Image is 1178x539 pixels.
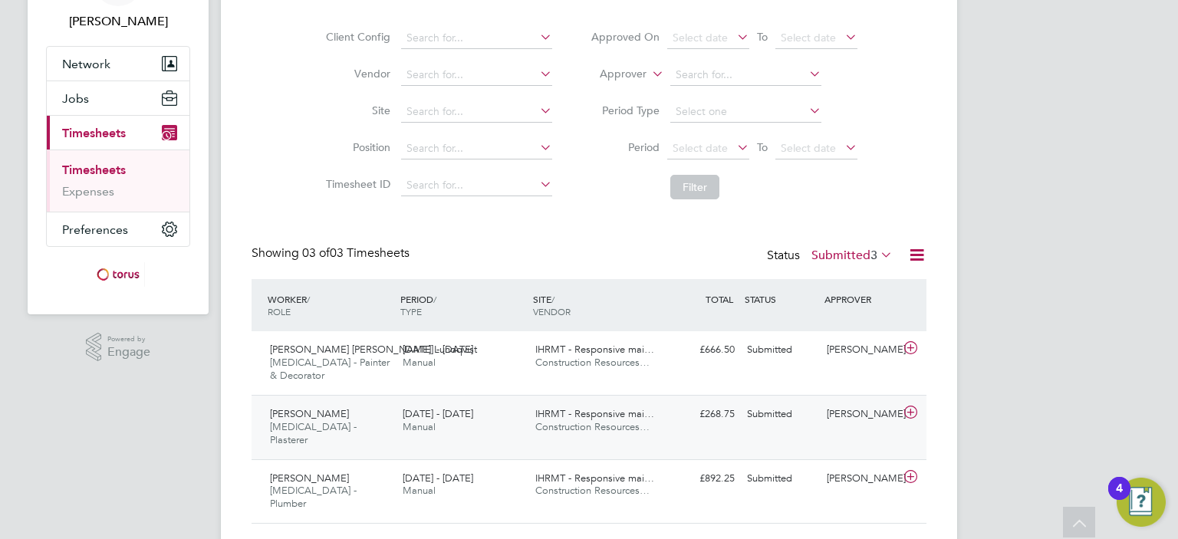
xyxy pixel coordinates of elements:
label: Period Type [591,104,660,117]
div: Submitted [741,337,821,363]
span: Michael Leslie [46,12,190,31]
button: Filter [670,175,719,199]
span: [DATE] - [DATE] [403,472,473,485]
div: 4 [1116,488,1123,508]
span: / [433,293,436,305]
div: Showing [252,245,413,261]
span: Preferences [62,222,128,237]
span: 3 [870,248,877,263]
span: [MEDICAL_DATA] - Painter & Decorator [270,356,390,382]
label: Timesheet ID [321,177,390,191]
div: Status [767,245,896,267]
input: Search for... [401,28,552,49]
span: Engage [107,346,150,359]
input: Search for... [401,175,552,196]
span: VENDOR [533,305,571,317]
div: Submitted [741,466,821,491]
a: Powered byEngage [86,333,151,362]
span: [DATE] - [DATE] [403,343,473,356]
span: Manual [403,484,436,497]
button: Preferences [47,212,189,246]
span: Construction Resources… [535,484,650,497]
label: Submitted [811,248,893,263]
span: [PERSON_NAME] [270,472,349,485]
span: Select date [781,141,836,155]
div: STATUS [741,285,821,313]
span: / [551,293,554,305]
div: Timesheets [47,150,189,212]
img: torus-logo-retina.png [91,262,145,287]
div: APPROVER [821,285,900,313]
label: Vendor [321,67,390,81]
button: Open Resource Center, 4 new notifications [1117,478,1166,527]
span: [MEDICAL_DATA] - Plasterer [270,420,357,446]
div: £892.25 [661,466,741,491]
span: IHRMT - Responsive mai… [535,407,654,420]
a: Go to home page [46,262,190,287]
span: [DATE] - [DATE] [403,407,473,420]
span: Jobs [62,91,89,106]
input: Select one [670,101,821,123]
span: 03 Timesheets [302,245,410,261]
span: To [752,137,772,157]
label: Site [321,104,390,117]
input: Search for... [401,64,552,86]
span: Construction Resources… [535,420,650,433]
span: Select date [781,31,836,44]
span: Timesheets [62,126,126,140]
button: Network [47,47,189,81]
div: £268.75 [661,402,741,427]
span: Manual [403,420,436,433]
span: Select date [673,141,728,155]
a: Timesheets [62,163,126,177]
span: [MEDICAL_DATA] - Plumber [270,484,357,510]
span: / [307,293,310,305]
span: ROLE [268,305,291,317]
span: To [752,27,772,47]
span: TOTAL [706,293,733,305]
span: [PERSON_NAME] [PERSON_NAME] Lundqvist [270,343,477,356]
label: Client Config [321,30,390,44]
span: Network [62,57,110,71]
button: Timesheets [47,116,189,150]
div: Submitted [741,402,821,427]
span: TYPE [400,305,422,317]
label: Approver [577,67,647,82]
div: WORKER [264,285,397,325]
span: IHRMT - Responsive mai… [535,472,654,485]
label: Period [591,140,660,154]
span: [PERSON_NAME] [270,407,349,420]
button: Jobs [47,81,189,115]
input: Search for... [401,101,552,123]
input: Search for... [401,138,552,159]
label: Approved On [591,30,660,44]
span: Construction Resources… [535,356,650,369]
span: 03 of [302,245,330,261]
label: Position [321,140,390,154]
div: [PERSON_NAME] [821,402,900,427]
div: [PERSON_NAME] [821,466,900,491]
span: IHRMT - Responsive mai… [535,343,654,356]
span: Powered by [107,333,150,346]
span: Select date [673,31,728,44]
input: Search for... [670,64,821,86]
div: SITE [529,285,662,325]
span: Manual [403,356,436,369]
div: [PERSON_NAME] [821,337,900,363]
div: PERIOD [397,285,529,325]
div: £666.50 [661,337,741,363]
a: Expenses [62,184,114,199]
